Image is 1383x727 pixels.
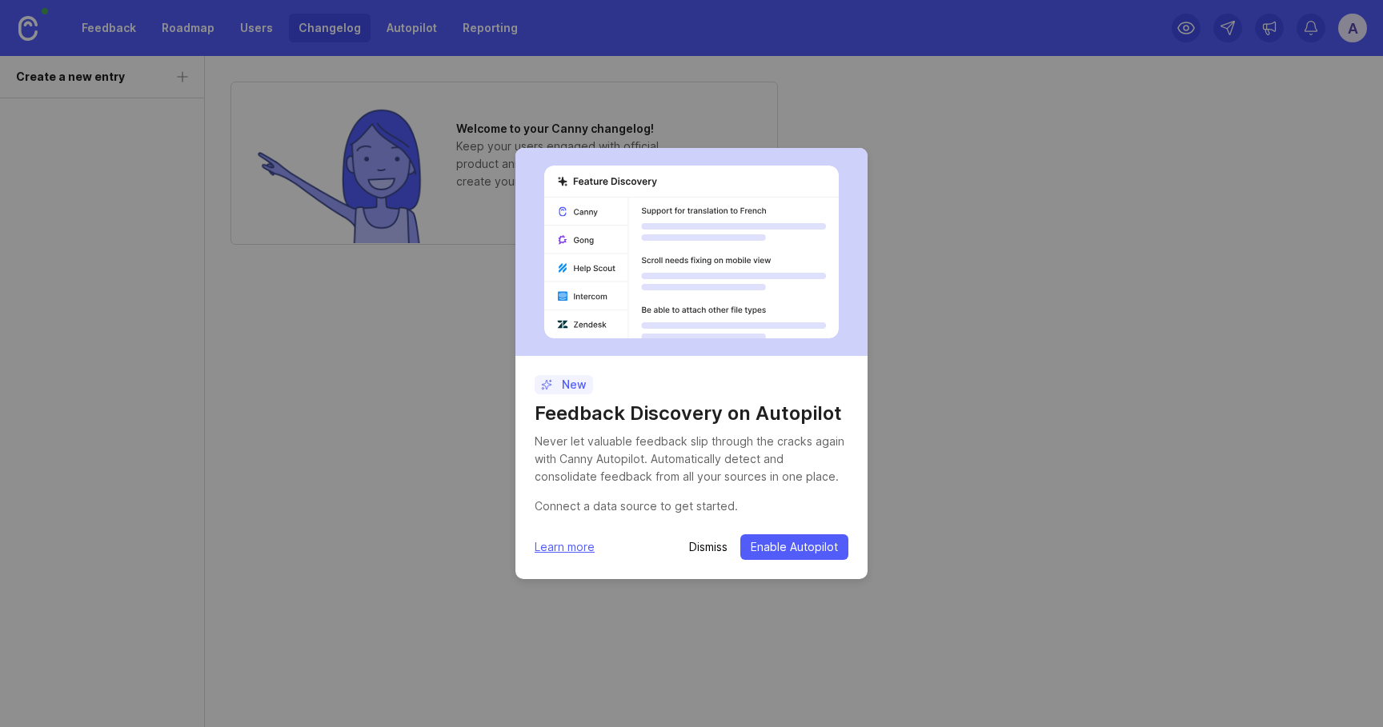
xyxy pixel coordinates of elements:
[541,377,587,393] p: New
[535,538,595,556] a: Learn more
[740,534,848,560] button: Enable Autopilot
[544,166,839,338] img: autopilot-456452bdd303029aca878276f8eef889.svg
[535,433,848,485] div: Never let valuable feedback slip through the cracks again with Canny Autopilot. Automatically det...
[535,497,848,515] div: Connect a data source to get started.
[689,539,728,555] button: Dismiss
[535,401,848,426] h1: Feedback Discovery on Autopilot
[751,539,838,555] span: Enable Autopilot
